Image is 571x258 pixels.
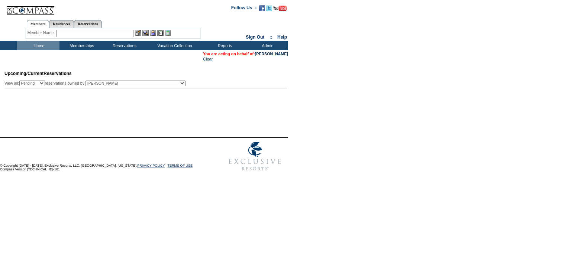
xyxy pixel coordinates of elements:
[259,7,265,12] a: Become our fan on Facebook
[273,6,287,11] img: Subscribe to our YouTube Channel
[255,52,288,56] a: [PERSON_NAME]
[203,52,288,56] span: You are acting on behalf of:
[137,164,165,167] a: PRIVACY POLICY
[74,20,102,28] a: Reservations
[245,41,288,50] td: Admin
[270,35,272,40] span: ::
[246,35,264,40] a: Sign Out
[135,30,141,36] img: b_edit.gif
[150,30,156,36] img: Impersonate
[142,30,149,36] img: View
[277,35,287,40] a: Help
[28,30,56,36] div: Member Name:
[231,4,258,13] td: Follow Us ::
[266,7,272,12] a: Follow us on Twitter
[49,20,74,28] a: Residences
[4,81,189,86] div: View all: reservations owned by:
[203,41,245,50] td: Reports
[102,41,145,50] td: Reservations
[168,164,193,167] a: TERMS OF USE
[17,41,59,50] td: Home
[222,138,288,175] img: Exclusive Resorts
[59,41,102,50] td: Memberships
[4,71,72,76] span: Reservations
[165,30,171,36] img: b_calculator.gif
[157,30,164,36] img: Reservations
[4,71,43,76] span: Upcoming/Current
[273,7,287,12] a: Subscribe to our YouTube Channel
[203,57,213,61] a: Clear
[145,41,203,50] td: Vacation Collection
[27,20,49,28] a: Members
[266,5,272,11] img: Follow us on Twitter
[259,5,265,11] img: Become our fan on Facebook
